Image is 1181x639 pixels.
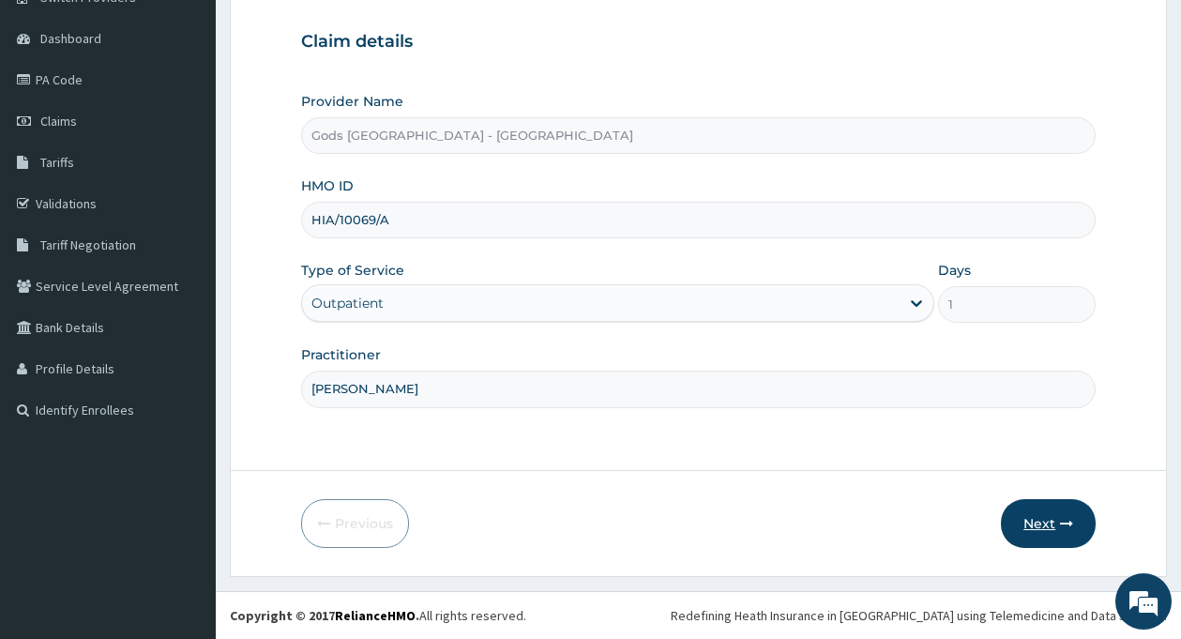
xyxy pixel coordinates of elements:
[311,294,384,312] div: Outpatient
[216,591,1181,639] footer: All rights reserved.
[335,607,416,624] a: RelianceHMO
[40,113,77,129] span: Claims
[40,30,101,47] span: Dashboard
[938,261,971,280] label: Days
[301,345,381,364] label: Practitioner
[671,606,1167,625] div: Redefining Heath Insurance in [GEOGRAPHIC_DATA] using Telemedicine and Data Science!
[40,236,136,253] span: Tariff Negotiation
[301,261,404,280] label: Type of Service
[301,499,409,548] button: Previous
[1001,499,1096,548] button: Next
[301,92,403,111] label: Provider Name
[301,176,354,195] label: HMO ID
[301,202,1096,238] input: Enter HMO ID
[40,154,74,171] span: Tariffs
[301,32,1096,53] h3: Claim details
[230,607,419,624] strong: Copyright © 2017 .
[301,371,1096,407] input: Enter Name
